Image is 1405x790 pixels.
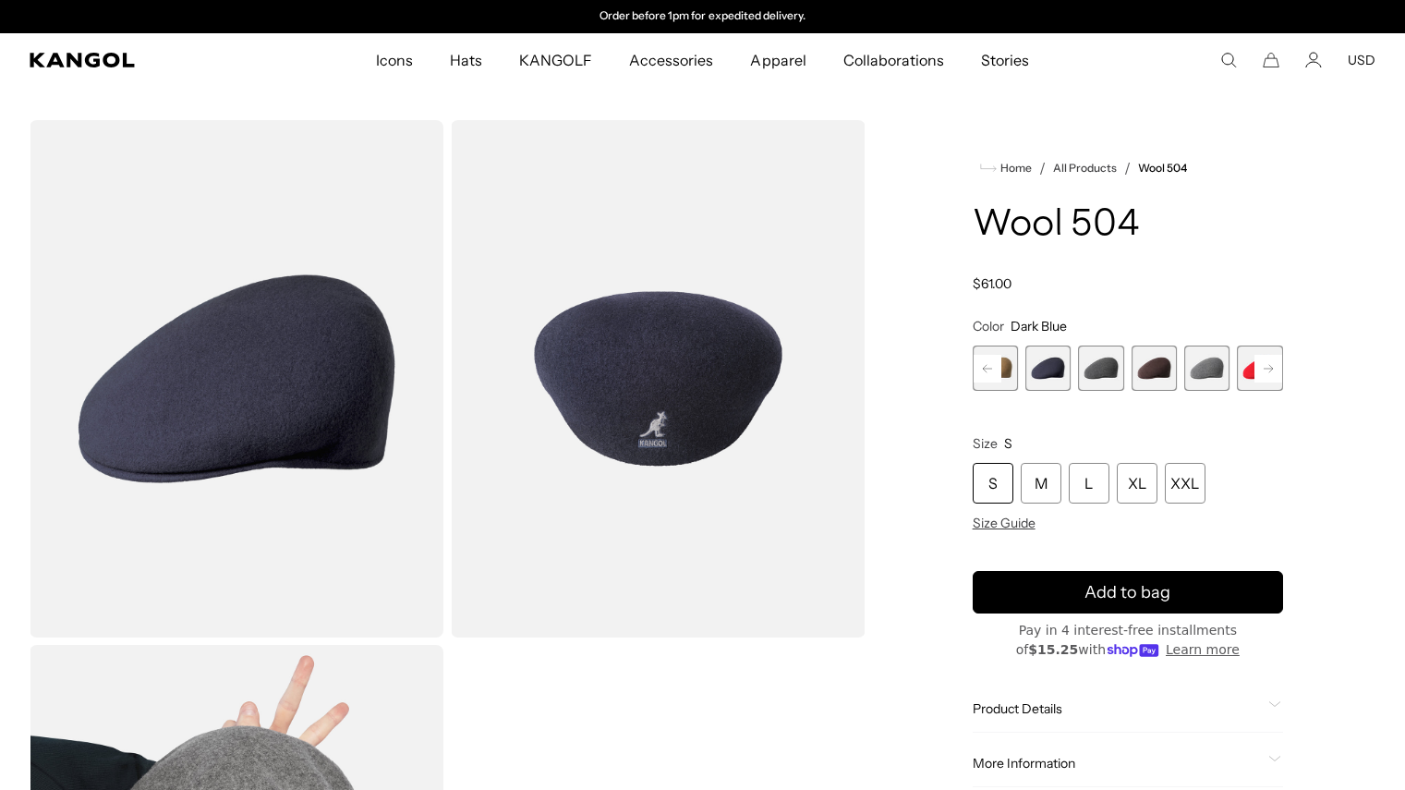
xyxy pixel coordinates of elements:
img: color-dark-blue [451,120,865,638]
span: Hats [450,33,482,87]
div: L [1069,463,1109,504]
p: Order before 1pm for expedited delivery. [600,9,805,24]
div: 12 of 21 [1025,346,1071,391]
div: XXL [1165,463,1205,504]
li: / [1032,157,1046,179]
a: Account [1305,52,1322,68]
label: Dark Flannel [1078,346,1123,391]
li: / [1117,157,1131,179]
span: Icons [376,33,413,87]
span: More Information [973,755,1261,772]
span: Collaborations [843,33,944,87]
label: Dark Blue [1025,346,1071,391]
div: 2 of 2 [513,9,893,24]
a: Stories [963,33,1048,87]
div: 16 of 21 [1238,346,1283,391]
slideshow-component: Announcement bar [513,9,893,24]
a: Apparel [732,33,824,87]
a: Home [980,160,1032,176]
span: Apparel [750,33,805,87]
div: 14 of 21 [1132,346,1177,391]
span: Stories [981,33,1029,87]
div: 13 of 21 [1078,346,1123,391]
button: Add to bag [973,571,1283,614]
div: 15 of 21 [1184,346,1229,391]
a: Kangol [30,53,248,67]
span: Add to bag [1084,580,1170,605]
span: S [1004,435,1012,452]
span: $61.00 [973,275,1011,292]
a: Accessories [611,33,732,87]
summary: Search here [1220,52,1237,68]
button: USD [1348,52,1375,68]
img: color-dark-blue [30,120,443,638]
span: Accessories [629,33,713,87]
a: Hats [431,33,501,87]
span: Product Details [973,700,1261,717]
label: Espresso [1132,346,1177,391]
div: Announcement [513,9,893,24]
span: Size Guide [973,515,1036,531]
nav: breadcrumbs [973,157,1283,179]
span: Dark Blue [1011,318,1067,334]
div: 11 of 21 [973,346,1018,391]
span: Color [973,318,1004,334]
a: Collaborations [825,33,963,87]
span: Home [997,162,1032,175]
div: XL [1117,463,1157,504]
a: Wool 504 [1138,162,1187,175]
label: Camel [973,346,1018,391]
span: KANGOLF [519,33,592,87]
a: Icons [357,33,431,87]
label: Red [1238,346,1283,391]
div: S [973,463,1013,504]
button: Cart [1263,52,1279,68]
label: Flannel [1184,346,1229,391]
a: All Products [1053,162,1117,175]
span: Size [973,435,998,452]
a: KANGOLF [501,33,611,87]
div: M [1021,463,1061,504]
h1: Wool 504 [973,205,1283,246]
